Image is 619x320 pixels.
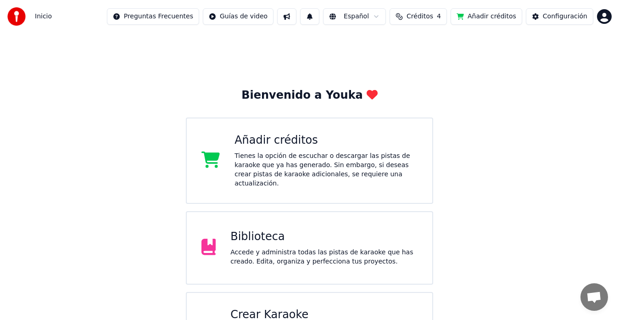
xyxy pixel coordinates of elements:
[580,283,608,311] a: Chat abierto
[230,230,418,244] div: Biblioteca
[230,248,418,266] div: Accede y administra todas las pistas de karaoke que has creado. Edita, organiza y perfecciona tus...
[35,12,52,21] span: Inicio
[107,8,199,25] button: Preguntas Frecuentes
[241,88,378,103] div: Bienvenido a Youka
[543,12,587,21] div: Configuración
[203,8,273,25] button: Guías de video
[526,8,593,25] button: Configuración
[407,12,433,21] span: Créditos
[35,12,52,21] nav: breadcrumb
[437,12,441,21] span: 4
[451,8,522,25] button: Añadir créditos
[7,7,26,26] img: youka
[234,152,418,188] div: Tienes la opción de escuchar o descargar las pistas de karaoke que ya has generado. Sin embargo, ...
[390,8,447,25] button: Créditos4
[234,133,418,148] div: Añadir créditos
